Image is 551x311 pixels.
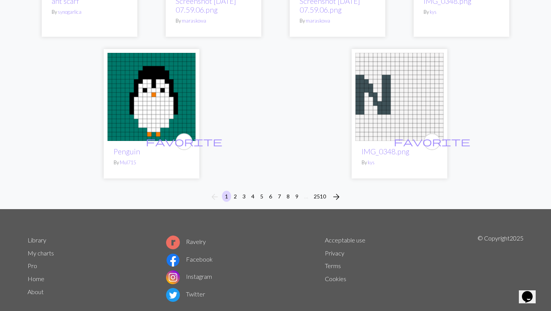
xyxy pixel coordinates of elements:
a: Instagram [166,273,212,280]
button: favourite [176,133,192,150]
p: By [52,8,127,16]
a: Penguin [114,147,140,156]
i: Next [332,192,341,201]
a: IMG_0348.png [355,92,443,100]
img: Instagram logo [166,270,180,284]
a: Twitter [166,290,205,298]
a: synogarlica [58,9,82,15]
button: 1 [222,191,231,202]
button: 5 [257,191,266,202]
button: 9 [292,191,302,202]
img: IMG_0348.png [355,53,443,141]
button: 3 [240,191,249,202]
img: Penguin [108,53,196,141]
button: 6 [266,191,275,202]
a: kys [430,9,437,15]
a: About [28,288,44,295]
a: Acceptable use [325,236,365,244]
iframe: chat widget [519,280,543,303]
a: kys [368,159,375,165]
button: 2 [231,191,240,202]
img: Ravelry logo [166,236,180,249]
a: Penguin [108,92,196,100]
a: Library [28,236,46,244]
a: Mul715 [120,159,136,165]
a: Pro [28,262,37,269]
p: © Copyright 2025 [478,234,523,303]
p: By [424,8,499,16]
a: Privacy [325,249,344,257]
nav: Page navigation [207,191,344,203]
p: By [114,159,189,166]
button: 2510 [311,191,329,202]
a: My charts [28,249,54,257]
a: Cookies [325,275,346,282]
a: Home [28,275,44,282]
p: By [362,159,437,166]
button: 8 [284,191,293,202]
button: Next [329,191,344,203]
span: arrow_forward [332,192,341,202]
p: By [176,17,251,25]
img: Twitter logo [166,288,180,302]
i: favourite [394,134,470,149]
a: Ravelry [166,238,206,245]
button: favourite [424,133,440,150]
button: 4 [248,191,258,202]
a: IMG_0348.png [362,147,409,156]
span: favorite [394,136,470,147]
i: favourite [146,134,222,149]
button: 7 [275,191,284,202]
span: favorite [146,136,222,147]
a: Terms [325,262,341,269]
img: Facebook logo [166,253,180,267]
a: maraskowa [182,18,206,24]
a: Facebook [166,255,213,263]
a: maraskowa [306,18,330,24]
p: By [300,17,375,25]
